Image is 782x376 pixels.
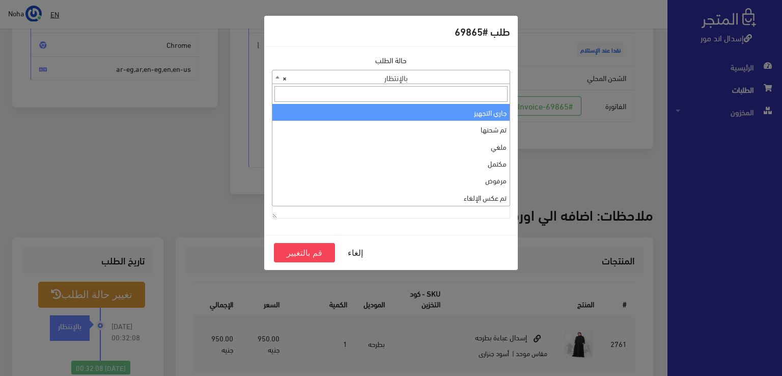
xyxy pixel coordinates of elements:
[272,70,510,84] span: بالإنتظار
[272,172,510,189] li: مرفوض
[272,138,510,155] li: ملغي
[455,23,510,39] h5: طلب #69865
[272,70,510,85] span: بالإنتظار
[12,306,51,345] iframe: Drift Widget Chat Controller
[335,243,376,262] button: إلغاء
[272,121,510,138] li: تم شحنها
[283,70,287,85] span: ×
[272,104,510,121] li: جاري التجهيز
[272,155,510,172] li: مكتمل
[375,55,407,66] label: حالة الطلب
[274,243,335,262] button: قم بالتغيير
[272,189,510,206] li: تم عكس الإلغاء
